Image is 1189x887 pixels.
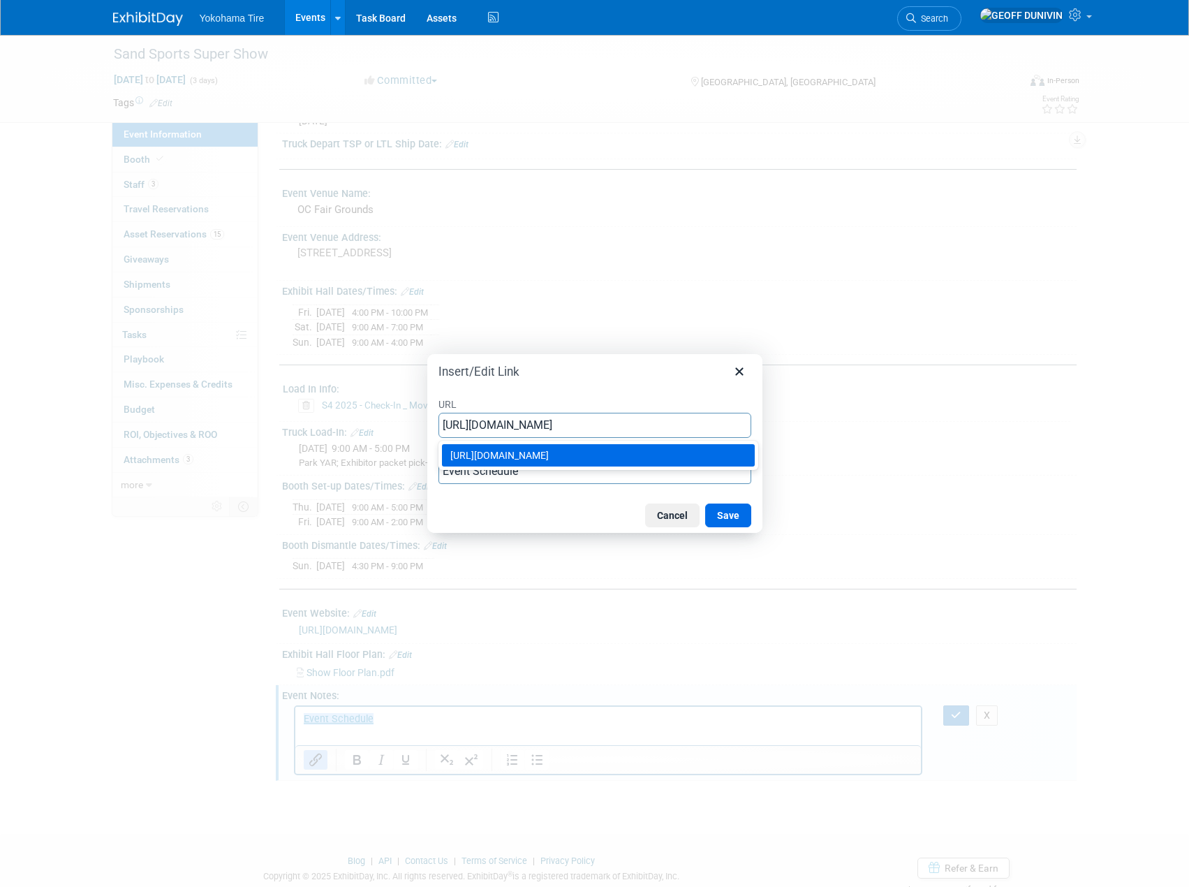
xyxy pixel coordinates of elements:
button: Save [705,504,751,527]
span: Search [916,13,948,24]
div: https://champoffroad.com/wp-content/uploads/2025_COR_EVENT_SCHEDULE_08.pdf [442,444,755,467]
span: Yokohama Tire [200,13,265,24]
label: Text to display [438,441,751,459]
body: Rich Text Area. Press ALT-0 for help. [8,6,619,20]
img: GEOFF DUNIVIN [980,8,1063,23]
button: Close [728,360,751,383]
label: URL [438,395,751,413]
img: ExhibitDay [113,12,183,26]
button: Cancel [645,504,700,527]
div: [URL][DOMAIN_NAME] [450,447,749,464]
h1: Insert/Edit Link [438,364,519,379]
a: Event Schedule [8,6,78,18]
a: Search [897,6,961,31]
